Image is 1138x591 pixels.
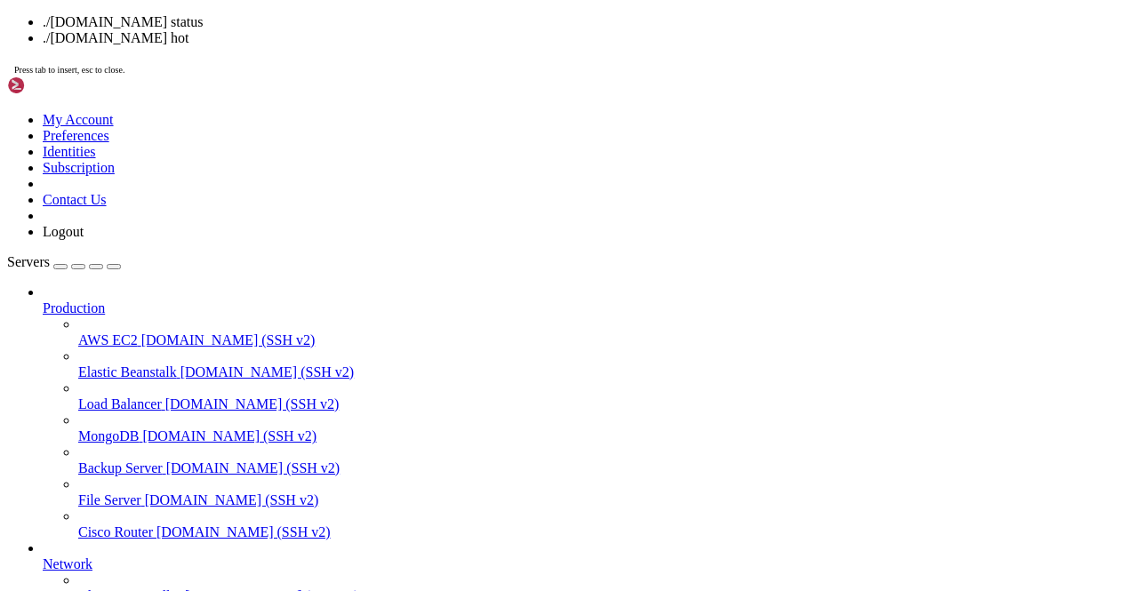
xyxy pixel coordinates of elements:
x-row: Welcome to Ubuntu 22.04.5 LTS (GNU/Linux 5.15.0-25-generic x86_64) [7,7,906,16]
a: Backup Server [DOMAIN_NAME] (SSH v2) [78,460,1131,476]
span: [DOMAIN_NAME] (SSH v2) [141,332,316,347]
a: File Server [DOMAIN_NAME] (SSH v2) [78,492,1131,508]
a: Network [43,556,1131,572]
span: [DOMAIN_NAME] (SSH v2) [165,396,340,411]
span: Cisco Router [78,524,153,539]
span: [DOMAIN_NAME] (SSH v2) [145,492,319,507]
span: [DOMAIN_NAME] (SSH v2) [142,428,317,443]
a: AWS EC2 [DOMAIN_NAME] (SSH v2) [78,332,1131,348]
a: Logout [43,224,84,239]
x-row: / ___/___ _ _ _____ _ ___ ___ [7,60,906,69]
li: ./[DOMAIN_NAME] status [43,14,1131,30]
x-row: please don't hesitate to contact us at [EMAIL_ADDRESS][DOMAIN_NAME]. [7,132,906,140]
a: MongoDB [DOMAIN_NAME] (SSH v2) [78,428,1131,444]
a: Load Balancer [DOMAIN_NAME] (SSH v2) [78,396,1131,412]
a: Production [43,300,1131,316]
span: Network [43,556,92,571]
span: AWS EC2 [78,332,138,347]
span: Load Balancer [78,396,162,411]
li: File Server [DOMAIN_NAME] (SSH v2) [78,476,1131,508]
x-row: root@vmi2632795:~# docker exec -it telegram-claim-bot /bin/bash [7,158,906,167]
x-row: Last login: [DATE] from [TECHNICAL_ID] [7,149,906,158]
x-row: * Management: [URL][DOMAIN_NAME] [7,34,906,43]
span: Production [43,300,105,315]
x-row: This server is hosted by Contabo. If you have any questions or need help, [7,123,906,132]
a: Identities [43,144,96,159]
img: Shellngn [7,76,109,94]
span: [DOMAIN_NAME] (SSH v2) [166,460,341,475]
li: Elastic Beanstalk [DOMAIN_NAME] (SSH v2) [78,348,1131,380]
a: Subscription [43,160,115,175]
span: MongoDB [78,428,139,443]
x-row: | |__| (_) | .` | | |/ _ \| _ \ (_) | [7,78,906,87]
li: MongoDB [DOMAIN_NAME] (SSH v2) [78,412,1131,444]
x-row: * Documentation: [URL][DOMAIN_NAME] [7,25,906,34]
li: AWS EC2 [DOMAIN_NAME] (SSH v2) [78,316,1131,348]
li: Load Balancer [DOMAIN_NAME] (SSH v2) [78,380,1131,412]
span: Servers [7,254,50,269]
x-row: Welcome! [7,105,906,114]
a: Cisco Router [DOMAIN_NAME] (SSH v2) [78,524,1131,540]
span: Press tab to insert, esc to close. [14,65,124,75]
li: Backup Server [DOMAIN_NAME] (SSH v2) [78,444,1131,476]
span: File Server [78,492,141,507]
a: Preferences [43,128,109,143]
li: Cisco Router [DOMAIN_NAME] (SSH v2) [78,508,1131,540]
span: [DOMAIN_NAME] (SSH v2) [180,364,355,379]
div: (34, 18) [171,167,175,176]
li: ./[DOMAIN_NAME] hot [43,30,1131,46]
span: Backup Server [78,460,163,475]
li: Production [43,284,1131,540]
a: Elastic Beanstalk [DOMAIN_NAME] (SSH v2) [78,364,1131,380]
x-row: * Support: [URL][DOMAIN_NAME] [7,43,906,52]
span: Elastic Beanstalk [78,364,177,379]
a: Contact Us [43,192,107,207]
x-row: \____\___/|_|\_| |_/_/ \_|___/\___/ [7,87,906,96]
span: [DOMAIN_NAME] (SSH v2) [156,524,331,539]
a: My Account [43,112,114,127]
a: Servers [7,254,121,269]
x-row: | | / _ \| \| |_ _/ \ | _ )/ _ \ [7,69,906,78]
x-row: root@938bf2d26804:/usr/src/app# ./ [7,167,906,176]
x-row: _____ [7,52,906,60]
